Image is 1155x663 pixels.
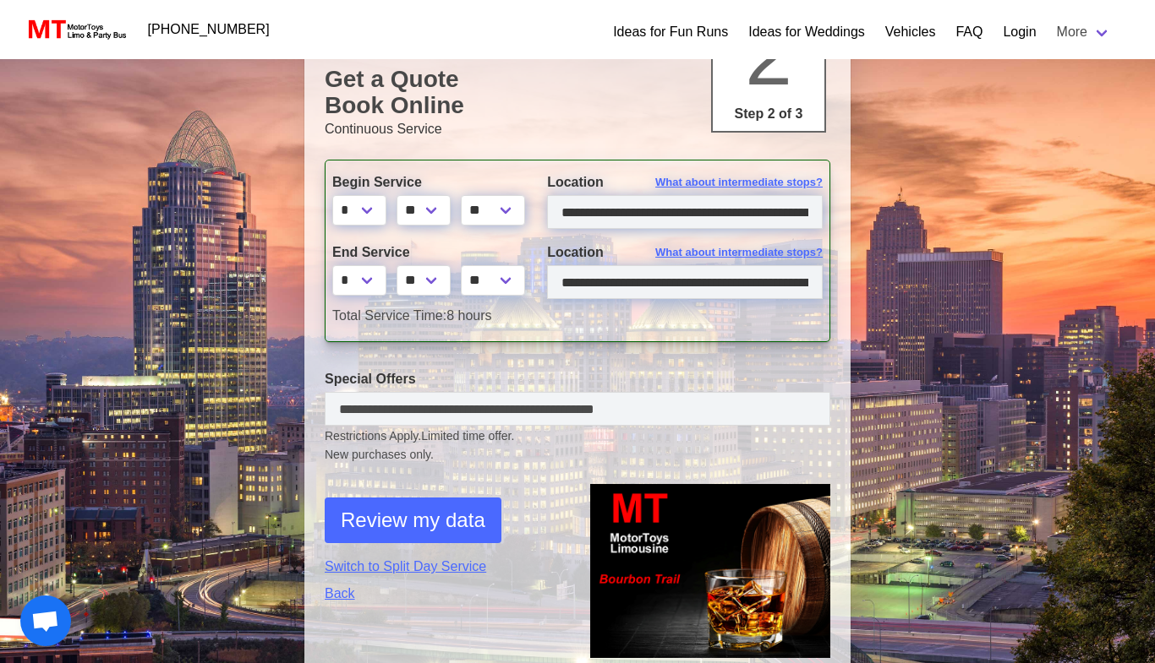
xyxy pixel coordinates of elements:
a: Back [325,584,565,604]
span: Location [547,175,604,189]
a: Ideas for Fun Runs [613,22,728,42]
span: Location [547,245,604,259]
button: Review my data [325,497,501,543]
span: What about intermediate stops? [655,174,823,191]
img: MotorToys Logo [24,18,128,41]
a: Login [1003,22,1036,42]
label: End Service [332,242,522,263]
a: More [1047,15,1121,49]
span: 2 [745,8,792,102]
span: What about intermediate stops? [655,244,823,261]
img: 1.png [590,484,830,657]
a: Switch to Split Day Service [325,557,565,577]
a: FAQ [955,22,983,42]
label: Special Offers [325,369,830,389]
span: Total Service Time: [332,308,446,323]
span: Review my data [341,505,485,535]
a: Open chat [20,595,71,646]
span: Limited time offer. [421,427,514,445]
label: Begin Service [332,172,522,193]
a: Vehicles [885,22,936,42]
a: [PHONE_NUMBER] [138,13,280,46]
span: New purchases only. [325,446,830,464]
p: Continuous Service [325,119,830,139]
a: Ideas for Weddings [748,22,865,42]
div: 8 hours [320,306,835,326]
h1: Get a Quote Book Online [325,66,830,119]
p: Step 2 of 3 [720,104,818,124]
small: Restrictions Apply. [325,429,830,464]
